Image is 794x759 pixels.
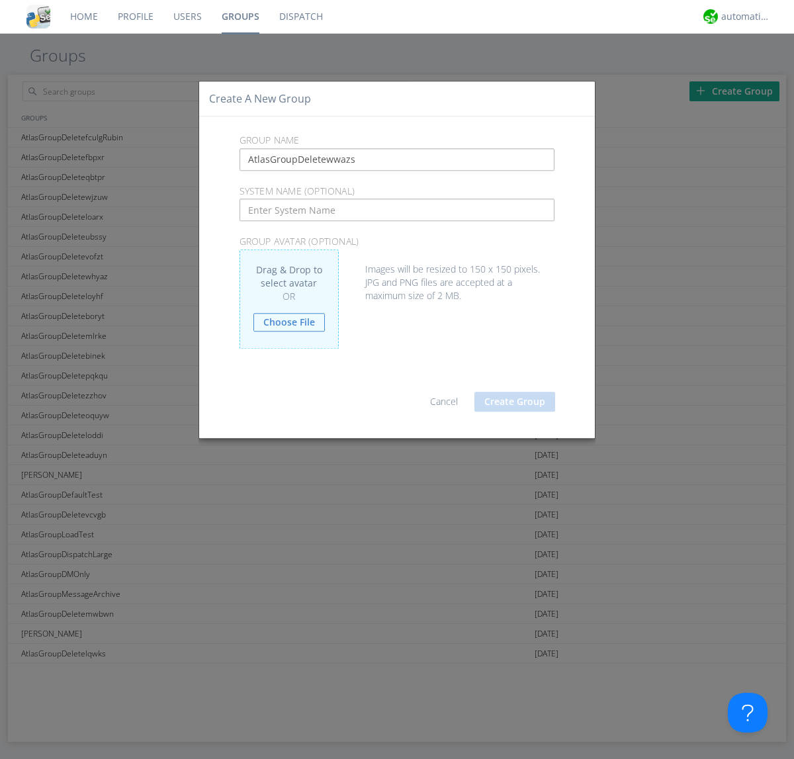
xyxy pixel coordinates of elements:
[230,134,565,148] p: Group Name
[240,249,339,349] div: Drag & Drop to select avatar
[721,10,771,23] div: automation+atlas
[253,313,325,332] a: Choose File
[240,249,555,302] div: Images will be resized to 150 x 150 pixels. JPG and PNG files are accepted at a maximum size of 2...
[430,395,458,408] a: Cancel
[230,234,565,249] p: Group Avatar (optional)
[703,9,718,24] img: d2d01cd9b4174d08988066c6d424eccd
[474,392,555,412] button: Create Group
[230,184,565,199] p: System Name (optional)
[240,199,555,221] input: Enter System Name
[253,290,325,303] div: OR
[26,5,50,28] img: cddb5a64eb264b2086981ab96f4c1ba7
[240,148,555,171] input: Enter Group Name
[209,91,311,107] h4: Create a New Group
